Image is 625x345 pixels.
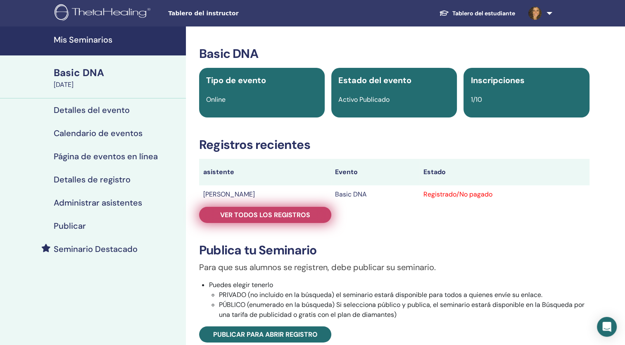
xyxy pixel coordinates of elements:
[597,317,617,337] div: Open Intercom Messenger
[49,66,186,90] a: Basic DNA[DATE]
[199,185,331,204] td: [PERSON_NAME]
[54,80,181,90] div: [DATE]
[199,243,589,258] h3: Publica tu Seminario
[54,105,130,115] h4: Detalles del evento
[199,326,331,343] a: Publicar para abrir registro
[199,137,589,152] h3: Registros recientes
[54,35,181,45] h4: Mis Seminarios
[528,7,542,20] img: default.jpg
[209,280,589,320] li: Puedes elegir tenerlo
[331,159,419,185] th: Evento
[471,75,524,86] span: Inscripciones
[206,75,266,86] span: Tipo de evento
[423,189,585,199] div: Registrado/No pagado
[54,128,143,138] h4: Calendario de eventos
[433,6,522,21] a: Tablero del estudiante
[54,175,131,184] h4: Detalles de registro
[219,290,589,300] li: PRIVADO (no incluido en la búsqueda) el seminario estará disponible para todos a quienes envíe su...
[471,95,482,104] span: 1/10
[219,300,589,320] li: PÚBLICO (enumerado en la búsqueda) Si selecciona público y publica, el seminario estará disponibl...
[54,221,86,231] h4: Publicar
[331,185,419,204] td: Basic DNA
[168,9,292,18] span: Tablero del instructor
[199,46,589,61] h3: Basic DNA
[54,244,138,254] h4: Seminario Destacado
[199,261,589,273] p: Para que sus alumnos se registren, debe publicar su seminario.
[54,66,181,80] div: Basic DNA
[338,95,390,104] span: Activo Publicado
[220,211,310,219] span: Ver todos los registros
[199,207,331,223] a: Ver todos los registros
[199,159,331,185] th: asistente
[338,75,411,86] span: Estado del evento
[54,198,142,208] h4: Administrar asistentes
[54,151,158,161] h4: Página de eventos en línea
[55,4,153,23] img: logo.png
[439,10,449,17] img: graduation-cap-white.svg
[419,159,589,185] th: Estado
[206,95,226,104] span: Online
[213,330,318,339] span: Publicar para abrir registro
